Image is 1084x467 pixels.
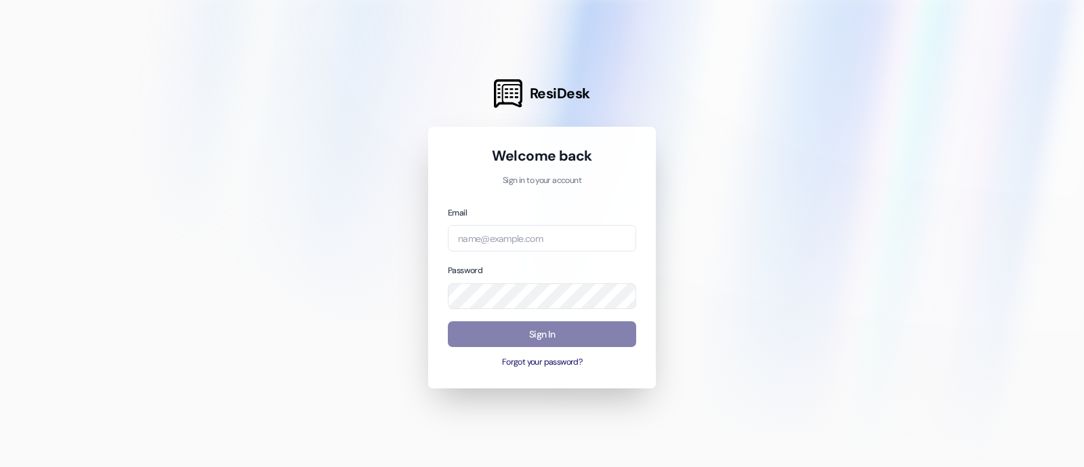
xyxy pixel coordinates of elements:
[448,321,636,348] button: Sign In
[530,84,590,103] span: ResiDesk
[448,265,482,276] label: Password
[448,357,636,369] button: Forgot your password?
[448,146,636,165] h1: Welcome back
[448,175,636,187] p: Sign in to your account
[494,79,522,108] img: ResiDesk Logo
[448,225,636,251] input: name@example.com
[448,207,467,218] label: Email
